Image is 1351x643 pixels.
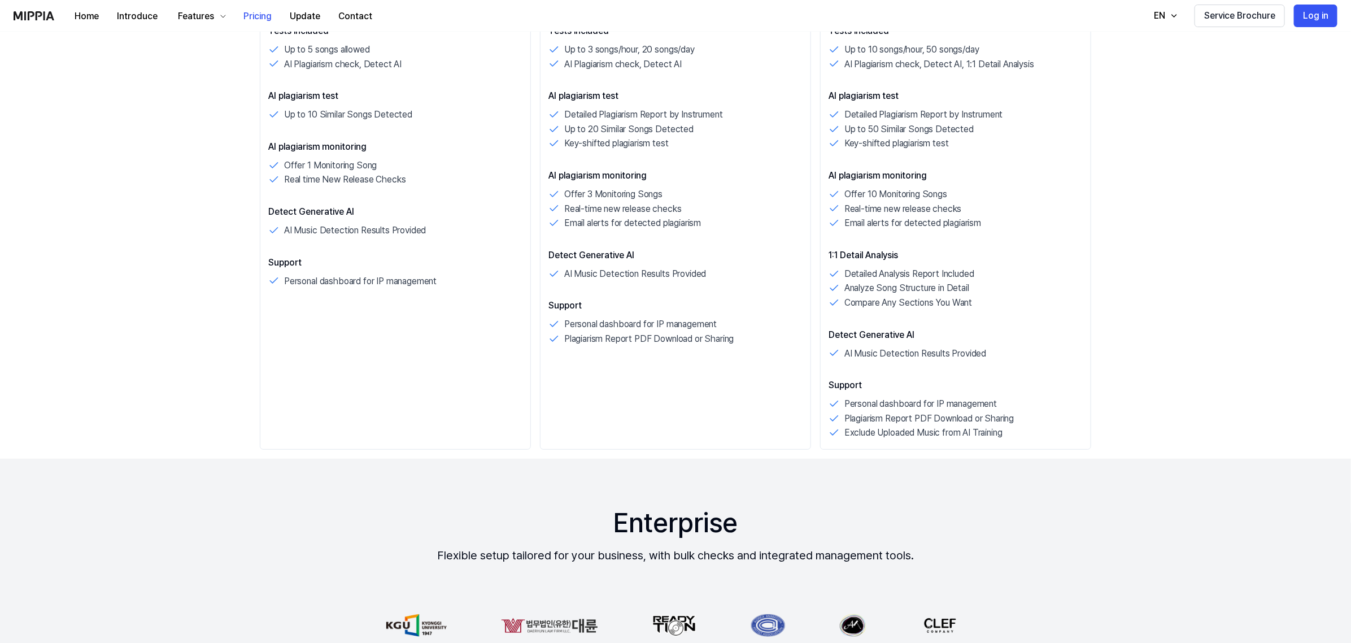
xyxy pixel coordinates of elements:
[564,267,706,281] p: AI Music Detection Results Provided
[652,614,696,637] img: partner-logo-2
[920,614,961,637] img: partner-logo-5
[844,411,1014,426] p: Plagiarism Report PDF Download or Sharing
[268,89,522,103] p: AI plagiarism test
[284,274,437,289] p: Personal dashboard for IP management
[548,89,803,103] p: AI plagiarism test
[234,5,281,28] button: Pricing
[564,332,734,346] p: Plagiarism Report PDF Download or Sharing
[548,249,803,262] p: Detect Generative AI
[844,267,974,281] p: Detailed Analysis Report Included
[829,379,1083,392] p: Support
[176,10,216,23] div: Features
[829,169,1083,183] p: AI plagiarism monitoring
[844,346,986,361] p: AI Music Detection Results Provided
[844,57,1034,72] p: AI Plagiarism check, Detect AI, 1:1 Detail Analysis
[564,107,723,122] p: Detailed Plagiarism Report by Instrument
[386,614,447,637] img: partner-logo-0
[268,140,522,154] p: AI plagiarism monitoring
[281,5,329,28] button: Update
[564,187,663,202] p: Offer 3 Monitoring Songs
[844,42,979,57] p: Up to 10 songs/hour, 50 songs/day
[844,296,972,310] p: Compare Any Sections You Want
[829,89,1083,103] p: AI plagiarism test
[564,216,701,231] p: Email alerts for detected plagiarism
[167,5,234,28] button: Features
[844,187,947,202] p: Offer 10 Monitoring Songs
[284,172,406,187] p: Real time New Release Checks
[564,202,682,216] p: Real-time new release checks
[564,136,669,151] p: Key-shifted plagiarism test
[844,122,974,137] p: Up to 50 Similar Songs Detected
[844,216,981,231] p: Email alerts for detected plagiarism
[844,397,997,411] p: Personal dashboard for IP management
[329,5,381,28] button: Contact
[548,169,803,183] p: AI plagiarism monitoring
[613,504,738,542] div: Enterprise
[501,614,598,637] img: partner-logo-1
[751,614,786,637] img: partner-logo-3
[437,546,914,564] div: Flexible setup tailored for your business, with bulk checks and integrated management tools.
[284,107,412,122] p: Up to 10 Similar Songs Detected
[268,256,522,270] p: Support
[840,614,866,637] img: partner-logo-4
[829,328,1083,342] p: Detect Generative AI
[108,5,167,28] button: Introduce
[14,11,54,20] img: logo
[284,158,377,173] p: Offer 1 Monitoring Song
[234,1,281,32] a: Pricing
[284,57,402,72] p: AI Plagiarism check, Detect AI
[1152,9,1167,23] div: EN
[844,281,969,296] p: Analyze Song Structure in Detail
[829,249,1083,262] p: 1:1 Detail Analysis
[564,122,694,137] p: Up to 20 Similar Songs Detected
[564,42,695,57] p: Up to 3 songs/hour, 20 songs/day
[1195,5,1285,27] button: Service Brochure
[1294,5,1337,27] button: Log in
[1143,5,1186,27] button: EN
[844,425,1003,440] p: Exclude Uploaded Music from AI Training
[844,202,962,216] p: Real-time new release checks
[548,299,803,312] p: Support
[268,205,522,219] p: Detect Generative AI
[284,223,426,238] p: AI Music Detection Results Provided
[66,5,108,28] button: Home
[284,42,370,57] p: Up to 5 songs allowed
[564,57,682,72] p: AI Plagiarism check, Detect AI
[844,107,1003,122] p: Detailed Plagiarism Report by Instrument
[564,317,717,332] p: Personal dashboard for IP management
[844,136,949,151] p: Key-shifted plagiarism test
[281,1,329,32] a: Update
